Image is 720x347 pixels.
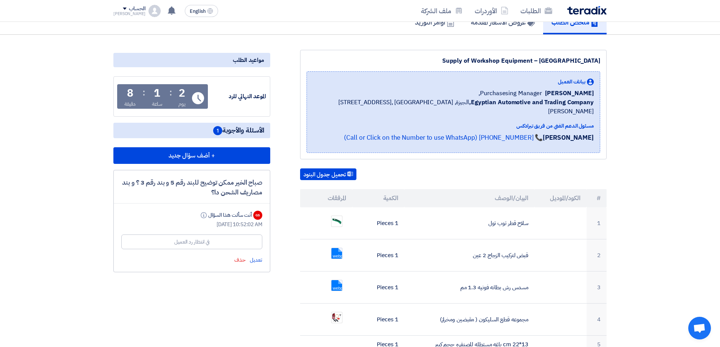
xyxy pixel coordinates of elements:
button: تحميل جدول البنود [300,168,356,180]
td: 1 Pieces [352,304,404,336]
td: 1 Pieces [352,271,404,304]
div: : [169,86,172,99]
td: مجموعه قطع السليكون ( مقبضين ومخراز) [404,304,535,336]
img: Teradix logo [567,6,607,15]
td: 4 [587,304,607,336]
div: الحساب [129,6,145,12]
div: مواعيد الطلب [113,53,270,67]
div: [DATE] 10:52:02 AM [121,221,262,228]
div: [PERSON_NAME] [113,12,146,16]
img: profile_test.png [149,5,161,17]
span: تعديل [250,256,262,264]
div: 1 [154,88,160,99]
td: 1 Pieces [352,239,404,271]
b: Egyptian Automotive and Trading Company, [469,98,594,107]
a: عروض الأسعار المقدمة [463,10,543,34]
div: يوم [178,100,186,108]
td: قبض لتركيب الزجاج 2 عين [404,239,535,271]
td: مسدس رش بطانه فونيه 1.3 مم [404,271,535,304]
div: : [142,86,145,99]
a: أوامر التوريد [407,10,463,34]
td: سلاح قطر توب تول [404,207,535,239]
h5: أوامر التوريد [415,18,454,26]
div: GS [253,211,262,220]
h5: عروض الأسعار المقدمة [471,18,535,26]
a: __1756277465384.webp [331,280,392,325]
a: الأوردرات [469,2,514,20]
span: [PERSON_NAME] [545,89,594,98]
div: مسئول الدعم الفني من فريق تيرادكس [313,122,594,130]
button: + أضف سؤال جديد [113,147,270,164]
strong: [PERSON_NAME] [543,133,594,142]
div: صباح الخير ممكن توضيح للبند رقم 5 و بند رقم 3 ؟ و بند مصاريف الشحن دا؟ [121,178,262,197]
th: البيان/الوصف [404,189,535,207]
div: في انتظار رد العميل [174,238,209,246]
th: # [587,189,607,207]
td: 1 Pieces [352,207,404,239]
a: ملخص الطلب [543,10,607,34]
div: 2 [179,88,185,99]
div: الموعد النهائي للرد [209,92,266,101]
th: الكمية [352,189,404,207]
button: English [185,5,218,17]
td: 3 [587,271,607,304]
span: English [190,9,206,14]
div: 8 [127,88,133,99]
h5: ملخص الطلب [551,18,598,26]
div: دقيقة [124,100,136,108]
a: ملف الشركة [415,2,469,20]
span: 1 [213,126,222,135]
a: 📞 [PHONE_NUMBER] (Call or Click on the Number to use WhatsApp) [344,133,543,142]
img: esElJzjLUFQL_1756277472707.jpg [331,312,342,323]
a: الطلبات [514,2,558,20]
span: الأسئلة والأجوبة [213,126,264,135]
div: Supply of Workshop Equipment – [GEOGRAPHIC_DATA] [307,56,600,65]
div: أنت سألت هذا السؤال [199,211,252,219]
span: حذف [234,256,246,264]
th: المرفقات [300,189,352,207]
span: بيانات العميل [558,78,585,86]
span: Purchasesing Manager, [478,89,542,98]
td: 1 [587,207,607,239]
div: ساعة [152,100,163,108]
a: دردشة مفتوحة [688,317,711,339]
img: __1756277454911.jpg [331,216,342,227]
td: 2 [587,239,607,271]
span: الجيزة, [GEOGRAPHIC_DATA] ,[STREET_ADDRESS][PERSON_NAME] [313,98,594,116]
a: __1756277459580.webp [331,248,392,293]
th: الكود/الموديل [534,189,587,207]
